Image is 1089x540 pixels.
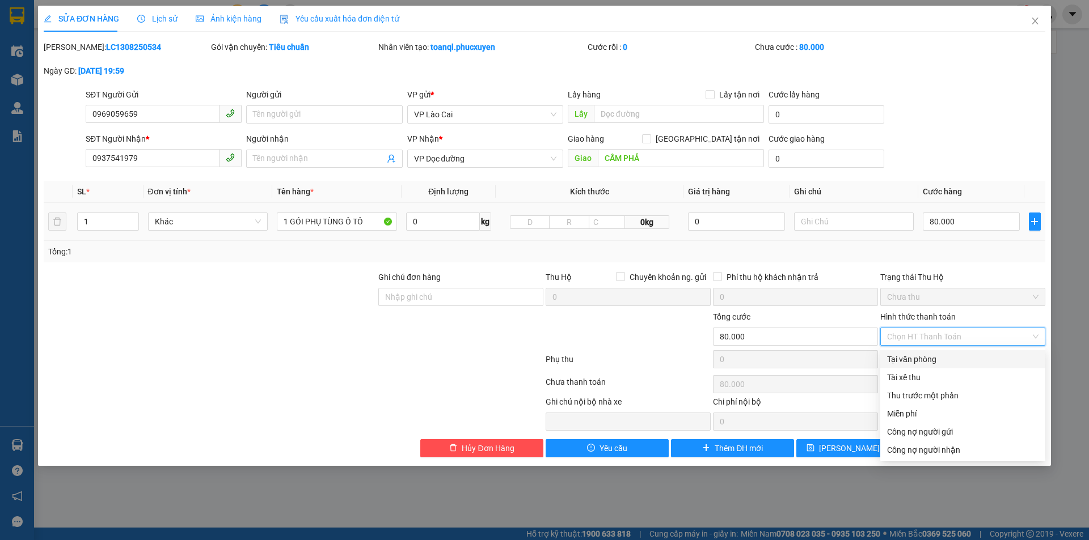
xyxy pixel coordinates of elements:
button: plusThêm ĐH mới [671,439,794,457]
img: icon [280,15,289,24]
span: clock-circle [137,15,145,23]
span: 0kg [625,215,669,229]
b: toanql.phucxuyen [430,42,495,52]
div: Cước rồi : [588,41,753,53]
label: Ghi chú đơn hàng [378,273,441,282]
input: Cước lấy hàng [769,105,884,124]
span: Lấy tận nơi [715,88,764,101]
div: Cước gửi hàng sẽ được ghi vào công nợ của người gửi [880,423,1045,441]
span: Kích thước [570,187,609,196]
div: Nhân viên tạo: [378,41,585,53]
b: 0 [623,42,627,52]
span: edit [44,15,52,23]
div: Miễn phí [887,407,1039,420]
span: close [1031,16,1040,25]
div: Tại văn phòng [887,353,1039,365]
span: Gửi hàng Hạ Long: Hotline: [10,76,109,106]
div: Ngày GD: [44,65,209,77]
div: Gói vận chuyển: [211,41,376,53]
label: Cước lấy hàng [769,90,820,99]
span: save [807,444,814,453]
div: Chưa thanh toán [544,376,712,396]
span: Ảnh kiện hàng [196,14,261,23]
span: plus [702,444,710,453]
input: VD: Bàn, Ghế [277,212,397,231]
span: Yêu cầu xuất hóa đơn điện tử [280,14,399,23]
span: Giá trị hàng [688,187,730,196]
span: Định lượng [428,187,468,196]
div: Thu trước một phần [887,389,1039,402]
div: Công nợ người gửi [887,426,1039,438]
span: Đơn vị tính [148,187,191,196]
div: SĐT Người Gửi [86,88,242,101]
th: Ghi chú [790,181,919,203]
button: deleteHủy Đơn Hàng [420,439,543,457]
span: Giao hàng [568,134,604,143]
div: Công nợ người nhận [887,444,1039,456]
div: Chưa cước : [755,41,920,53]
span: Tên hàng [277,187,314,196]
button: delete [48,212,66,231]
span: delete [449,444,457,453]
span: Chuyển khoản ng. gửi [625,271,711,283]
span: exclamation-circle [587,444,595,453]
input: Ghi Chú [794,212,914,231]
span: VP Nhận [407,134,439,143]
span: Giao [568,149,598,167]
div: [PERSON_NAME]: [44,41,209,53]
span: Gửi hàng [GEOGRAPHIC_DATA]: Hotline: [5,33,114,73]
div: Tài xế thu [887,371,1039,384]
div: Chi phí nội bộ [713,396,878,413]
input: C [589,215,625,229]
span: Yêu cầu [600,442,627,454]
strong: 024 3236 3236 - [6,43,114,63]
button: save[PERSON_NAME] thay đổi [796,439,919,457]
div: Trạng thái Thu Hộ [880,271,1045,283]
span: Phí thu hộ khách nhận trả [722,271,823,283]
input: R [549,215,589,229]
span: Lấy hàng [568,90,601,99]
span: phone [226,109,235,118]
span: VP Dọc đường [414,150,556,167]
span: Lịch sử [137,14,178,23]
div: Cước gửi hàng sẽ được ghi vào công nợ của người nhận [880,441,1045,459]
span: Thu Hộ [546,273,572,282]
input: Dọc đường [594,105,764,123]
input: Dọc đường [598,149,764,167]
button: plus [1029,212,1041,231]
div: Tổng: 1 [48,245,420,258]
input: Ghi chú đơn hàng [378,288,543,306]
b: Tiêu chuẩn [269,42,309,52]
label: Hình thức thanh toán [880,312,956,321]
span: VP Lào Cai [414,106,556,123]
strong: Công ty TNHH Phúc Xuyên [12,6,107,30]
div: Người gửi [246,88,402,101]
span: Thêm ĐH mới [715,442,763,454]
strong: 0888 827 827 - 0848 827 827 [24,53,113,73]
span: kg [480,212,491,231]
span: SL [77,187,86,196]
span: picture [196,15,204,23]
b: [DATE] 19:59 [78,66,124,75]
span: user-add [387,154,396,163]
span: Tổng cước [713,312,750,321]
button: exclamation-circleYêu cầu [546,439,669,457]
span: SỬA ĐƠN HÀNG [44,14,119,23]
span: Lấy [568,105,594,123]
input: Cước giao hàng [769,150,884,168]
span: Chọn HT Thanh Toán [887,328,1039,345]
span: Cước hàng [923,187,962,196]
div: VP gửi [407,88,563,101]
button: Close [1019,6,1051,37]
span: Khác [155,213,261,230]
div: Người nhận [246,133,402,145]
span: [GEOGRAPHIC_DATA] tận nơi [651,133,764,145]
div: Phụ thu [544,353,712,373]
b: 80.000 [799,42,824,52]
input: D [510,215,550,229]
div: Ghi chú nội bộ nhà xe [546,396,711,413]
b: LC1308250534 [106,42,161,52]
div: SĐT Người Nhận [86,133,242,145]
span: [PERSON_NAME] thay đổi [819,442,910,454]
span: phone [226,153,235,162]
